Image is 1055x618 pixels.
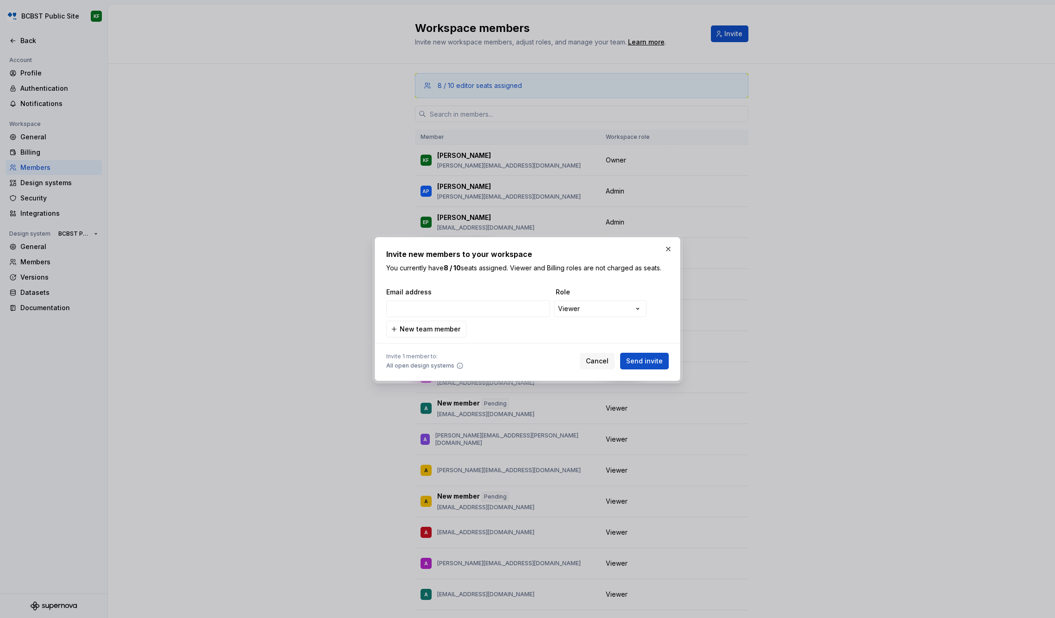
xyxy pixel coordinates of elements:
p: You currently have seats assigned. Viewer and Billing roles are not charged as seats. [386,263,669,273]
span: Email address [386,287,552,297]
button: Cancel [580,353,615,369]
span: Cancel [586,356,609,366]
span: New team member [400,325,460,334]
b: 8 / 10 [444,264,461,272]
button: New team member [386,321,466,337]
span: Invite 1 member to: [386,353,464,360]
span: All open design systems [386,362,454,369]
span: Send invite [626,356,663,366]
button: Send invite [620,353,669,369]
span: Role [556,287,648,297]
h2: Invite new members to your workspace [386,249,669,260]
